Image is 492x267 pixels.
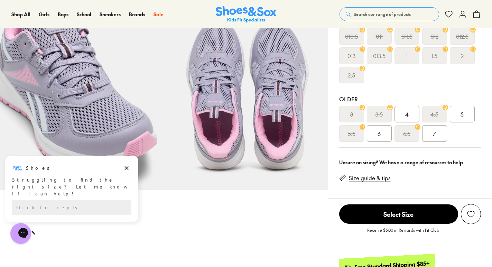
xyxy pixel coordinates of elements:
[348,129,355,138] s: 5.5
[39,11,49,18] a: Girls
[375,110,383,118] s: 3.5
[216,6,277,23] a: Shoes & Sox
[431,52,437,60] s: 1.5
[349,174,391,182] a: Size guide & tips
[373,52,386,60] s: 013.5
[58,11,68,18] a: Boys
[461,204,481,224] button: Add to Wishlist
[339,95,481,103] div: Older
[461,52,464,60] s: 2
[5,1,138,67] div: Campaign message
[350,110,353,118] s: 3
[345,32,358,40] s: 010.5
[378,129,381,138] span: 6
[339,159,481,166] div: Unsure on sizing? We have a range of resources to help
[11,11,30,18] a: Shop All
[164,26,328,190] img: 7-514775_1
[348,71,355,79] s: 2.5
[7,221,35,246] iframe: Gorgias live chat messenger
[461,110,464,118] span: 5
[430,32,438,40] s: 012
[367,227,439,239] p: Receive $5.00 in Rewards with Fit Club
[129,11,145,18] a: Brands
[12,22,131,43] div: Struggling to find the right size? Let me know if I can help!
[5,8,138,43] div: Message from Shoes. Struggling to find the right size? Let me know if I can help!
[403,129,410,138] s: 6.5
[376,32,383,40] s: 011
[77,11,91,18] a: School
[430,110,438,118] s: 4.5
[433,129,436,138] span: 7
[354,11,411,17] span: Search our range of products
[100,11,121,18] a: Sneakers
[339,204,458,224] span: Select Size
[347,52,355,60] s: 013
[216,6,277,23] img: SNS_Logo_Responsive.svg
[340,7,439,21] button: Search our range of products
[406,52,408,60] s: 1
[405,110,409,118] span: 4
[401,32,412,40] s: 011.5
[456,32,468,40] s: 012.5
[154,11,164,18] a: Sale
[12,45,131,61] div: Reply to the campaigns
[122,9,131,18] button: Dismiss campaign
[26,10,53,17] h3: Shoes
[12,8,23,19] img: Shoes logo
[339,204,458,224] button: Select Size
